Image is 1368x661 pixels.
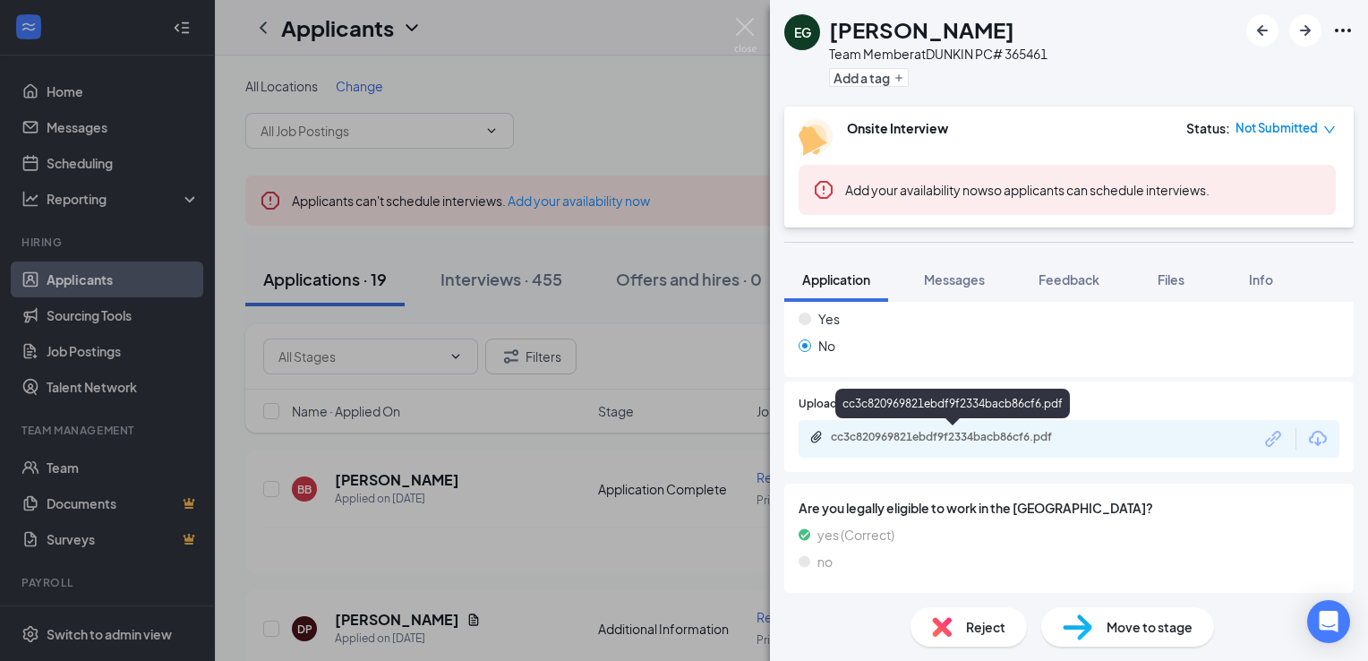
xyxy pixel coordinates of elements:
[966,617,1005,637] span: Reject
[1252,20,1273,41] svg: ArrowLeftNew
[924,271,985,288] span: Messages
[845,182,1210,198] span: so applicants can schedule interviews.
[829,68,909,87] button: PlusAdd a tag
[809,430,1099,447] a: Paperclipcc3c820969821ebdf9f2334bacb86cf6.pdf
[818,309,840,329] span: Yes
[809,430,824,444] svg: Paperclip
[802,271,870,288] span: Application
[1332,20,1354,41] svg: Ellipses
[1246,14,1278,47] button: ArrowLeftNew
[799,396,880,413] span: Upload Resume
[829,14,1014,45] h1: [PERSON_NAME]
[1158,271,1184,288] span: Files
[1107,617,1193,637] span: Move to stage
[1307,600,1350,643] div: Open Intercom Messenger
[799,498,1339,518] span: Are you legally eligible to work in the [GEOGRAPHIC_DATA]?
[1235,119,1318,137] span: Not Submitted
[831,430,1082,444] div: cc3c820969821ebdf9f2334bacb86cf6.pdf
[794,23,811,41] div: EG
[818,336,835,356] span: No
[1262,427,1286,451] svg: Link
[1289,14,1321,47] button: ArrowRight
[835,389,1070,418] div: cc3c820969821ebdf9f2334bacb86cf6.pdf
[817,525,894,545] span: yes (Correct)
[1307,428,1329,450] svg: Download
[893,73,904,83] svg: Plus
[813,179,834,201] svg: Error
[817,552,833,571] span: no
[829,45,1047,63] div: Team Member at DUNKIN PC# 365461
[1039,271,1099,288] span: Feedback
[847,120,948,136] b: Onsite Interview
[1186,119,1230,137] div: Status :
[845,181,988,199] button: Add your availability now
[1295,20,1316,41] svg: ArrowRight
[1249,271,1273,288] span: Info
[1323,124,1336,136] span: down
